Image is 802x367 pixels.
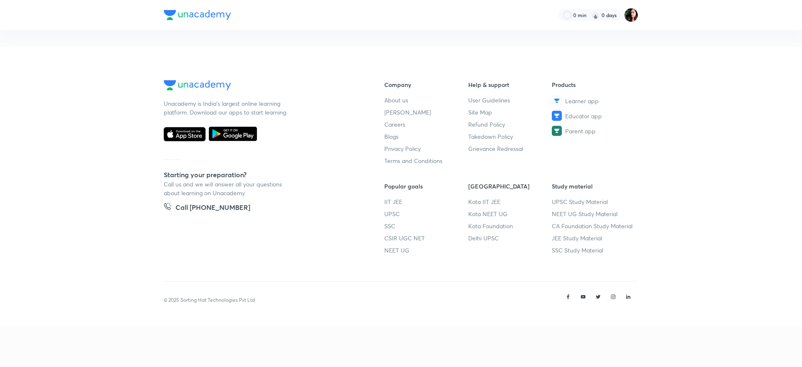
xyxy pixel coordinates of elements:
[164,202,250,214] a: Call [PHONE_NUMBER]
[384,156,468,165] a: Terms and Conditions
[468,96,552,104] a: User Guidelines
[384,246,468,255] a: NEET UG
[552,126,636,136] a: Parent app
[164,170,358,180] h5: Starting your preparation?
[384,80,468,89] h6: Company
[624,8,638,22] img: Priyanka K
[175,202,250,214] h5: Call [PHONE_NUMBER]
[552,222,636,230] a: CA Foundation Study Material
[552,111,636,121] a: Educator app
[468,197,552,206] a: Kota IIT JEE
[552,111,562,121] img: Educator app
[384,132,468,141] a: Blogs
[552,197,636,206] a: UPSC Study Material
[468,120,552,129] a: Refund Policy
[164,80,231,90] img: Company Logo
[565,97,599,105] span: Learner app
[468,182,552,191] h6: [GEOGRAPHIC_DATA]
[468,234,552,242] a: Delhi UPSC
[552,234,636,242] a: JEE Study Material
[164,296,255,304] p: © 2025 Sorting Hat Technologies Pvt Ltd
[468,132,552,141] a: Takedown Policy
[552,246,636,255] a: SSC Study Material
[591,11,600,19] img: streak
[384,96,468,104] a: About us
[468,144,552,153] a: Grievance Redressal
[164,180,289,197] p: Call us and we will answer all your questions about learning on Unacademy
[552,80,636,89] h6: Products
[164,99,289,117] p: Unacademy is India’s largest online learning platform. Download our apps to start learning
[552,182,636,191] h6: Study material
[552,96,562,106] img: Learner app
[552,96,636,106] a: Learner app
[164,80,358,92] a: Company Logo
[468,209,552,218] a: Kota NEET UG
[552,209,636,218] a: NEET UG Study Material
[468,80,552,89] h6: Help & support
[384,197,468,206] a: IIT JEE
[164,10,231,20] img: Company Logo
[468,108,552,117] a: Site Map
[384,209,468,218] a: UPSC
[468,222,552,230] a: Kota Foundation
[552,126,562,136] img: Parent app
[384,108,468,117] a: [PERSON_NAME]
[565,112,602,120] span: Educator app
[384,144,468,153] a: Privacy Policy
[384,120,405,129] span: Careers
[384,234,468,242] a: CSIR UGC NET
[384,182,468,191] h6: Popular goals
[384,222,468,230] a: SSC
[565,127,596,135] span: Parent app
[384,120,468,129] a: Careers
